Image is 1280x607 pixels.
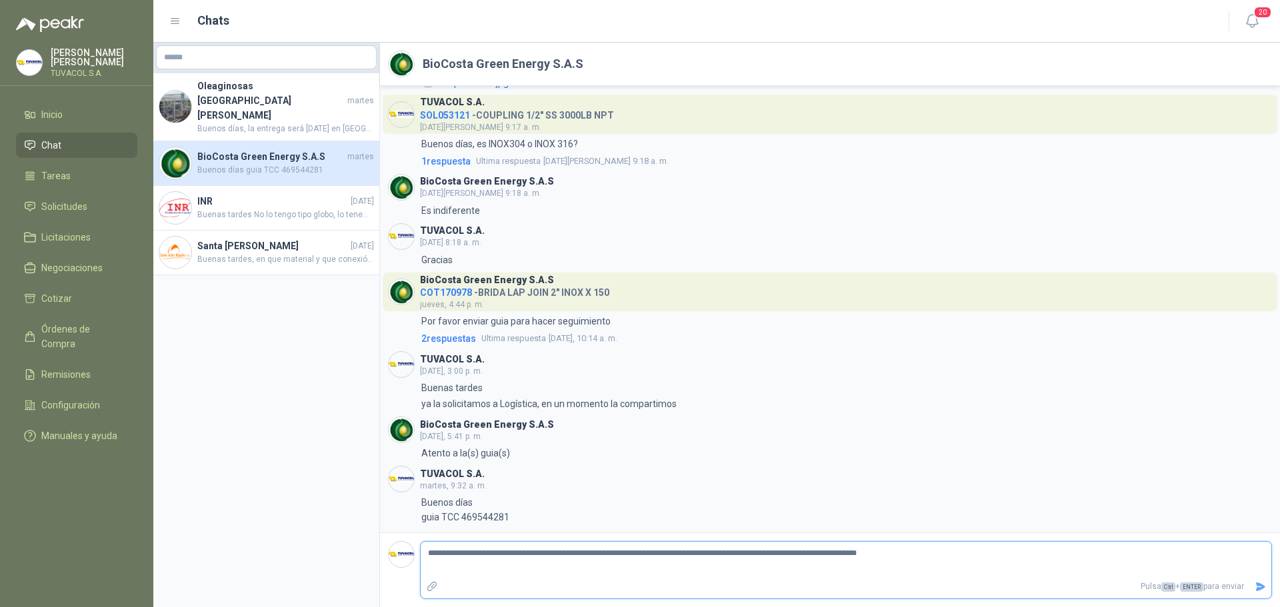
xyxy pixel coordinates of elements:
a: Company LogoINR[DATE]Buenas tardes No lo tengo tipo globo, lo tenemos tipo compuerta. Quedamos at... [153,186,379,231]
span: [DATE][PERSON_NAME] 9:17 a. m. [420,123,541,132]
span: Configuración [41,398,100,412]
button: Enviar [1249,575,1271,598]
span: 1 respuesta [421,154,471,169]
a: Remisiones [16,362,137,387]
span: Chat [41,138,61,153]
a: 1respuestaUltima respuesta[DATE][PERSON_NAME] 9:18 a. m. [419,154,1272,169]
a: Solicitudes [16,194,137,219]
p: ya la solicitamos a Logística, en un momento la compartimos [421,396,677,411]
span: Remisiones [41,367,91,382]
span: Solicitudes [41,199,87,214]
h3: TUVACOL S.A. [420,356,485,363]
img: Company Logo [17,50,42,75]
span: Buenos días, la entrega será [DATE] en [GEOGRAPHIC_DATA] [197,123,374,135]
span: martes, 9:32 a. m. [420,481,487,490]
span: [DATE], 5:41 p. m. [420,432,483,441]
h4: BioCosta Green Energy S.A.S [197,149,345,164]
span: [DATE], 3:00 p. m. [420,366,483,376]
span: Ctrl [1161,582,1175,592]
p: [PERSON_NAME] [PERSON_NAME] [51,48,137,67]
a: Chat [16,133,137,158]
img: Company Logo [159,192,191,224]
img: Company Logo [389,279,414,304]
span: martes [347,95,374,107]
h3: BioCosta Green Energy S.A.S [420,277,554,284]
img: Company Logo [389,417,414,442]
span: [DATE], 10:14 a. m. [481,332,617,345]
span: Buenas tardes No lo tengo tipo globo, lo tenemos tipo compuerta. Quedamos atentos a su confirmación [197,209,374,221]
span: Buenos días guia TCC 469544281 [197,164,374,177]
span: 20 [1253,6,1272,19]
h4: Santa [PERSON_NAME] [197,239,348,253]
h4: INR [197,194,348,209]
span: Licitaciones [41,230,91,245]
img: Logo peakr [16,16,84,32]
img: Company Logo [389,466,414,492]
p: Gracias [421,253,453,267]
img: Company Logo [389,175,414,200]
span: [DATE] [351,240,374,253]
span: Órdenes de Compra [41,322,125,351]
a: Cotizar [16,286,137,311]
span: ENTER [1180,582,1203,592]
h3: TUVACOL S.A. [420,99,485,106]
a: Company LogoSanta [PERSON_NAME][DATE]Buenas tardes, en que material y que conexión? [153,231,379,275]
img: Company Logo [159,237,191,269]
span: [DATE] 8:18 a. m. [420,238,481,247]
img: Company Logo [389,102,414,127]
h4: - COUPLING 1/2" SS 3000LB NPT [420,107,614,119]
a: Configuración [16,392,137,418]
span: jueves, 4:44 p. m. [420,300,484,309]
span: Inicio [41,107,63,122]
a: Company LogoOleaginosas [GEOGRAPHIC_DATA][PERSON_NAME]martesBuenos días, la entrega será [DATE] e... [153,73,379,141]
a: Company LogoBioCosta Green Energy S.A.SmartesBuenos días guia TCC 469544281 [153,141,379,186]
span: [DATE] [351,195,374,208]
a: Licitaciones [16,225,137,250]
h3: BioCosta Green Energy S.A.S [420,178,554,185]
p: Atento a la(s) guia(s) [421,446,510,460]
a: Inicio [16,102,137,127]
h3: BioCosta Green Energy S.A.S [420,421,554,428]
a: Manuales y ayuda [16,423,137,448]
p: Es indiferente [421,203,480,218]
span: [DATE][PERSON_NAME] 9:18 a. m. [476,155,669,168]
img: Company Logo [159,91,191,123]
img: Company Logo [389,542,414,567]
h2: BioCosta Green Energy S.A.S [423,55,583,73]
img: Company Logo [389,224,414,249]
span: Manuales y ayuda [41,428,117,443]
span: Tareas [41,169,71,183]
button: 20 [1240,9,1264,33]
span: Negociaciones [41,261,103,275]
h3: TUVACOL S.A. [420,470,485,478]
span: COT170978 [420,287,472,298]
span: SOL053121 [420,110,470,121]
img: Company Logo [389,352,414,377]
p: TUVACOL S.A. [51,69,137,77]
p: Por favor enviar guia para hacer seguimiento [421,314,611,328]
a: Tareas [16,163,137,189]
h3: TUVACOL S.A. [420,227,485,235]
a: 2respuestasUltima respuesta[DATE], 10:14 a. m. [419,331,1272,346]
h4: Oleaginosas [GEOGRAPHIC_DATA][PERSON_NAME] [197,79,345,123]
span: Ultima respuesta [481,332,546,345]
span: Ultima respuesta [476,155,541,168]
span: [DATE][PERSON_NAME] 9:18 a. m. [420,189,541,198]
p: Buenos días, es INOX304 o INOX 316? [421,137,578,151]
h1: Chats [197,11,229,30]
span: martes [347,151,374,163]
h4: - BRIDA LAP JOIN 2" INOX X 150 [420,284,609,297]
span: 2 respuesta s [421,331,476,346]
p: Buenos días guia TCC 469544281 [421,495,509,524]
span: Buenas tardes, en que material y que conexión? [197,253,374,266]
img: Company Logo [389,51,414,77]
p: Pulsa + para enviar [443,575,1250,598]
a: Negociaciones [16,255,137,281]
span: Cotizar [41,291,72,306]
img: Company Logo [159,147,191,179]
a: Órdenes de Compra [16,316,137,356]
label: Adjuntar archivos [421,575,443,598]
p: Buenas tardes [421,380,483,395]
